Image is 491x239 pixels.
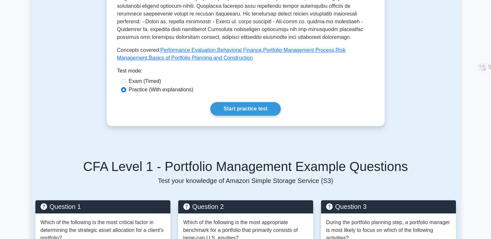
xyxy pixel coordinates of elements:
a: Portfolio Management Process [263,47,334,53]
h5: Question 1 [41,203,165,211]
p: Test your knowledge of Amazon Simple Storage Service (S3) [35,177,456,185]
h5: Question 2 [183,203,308,211]
a: Performance Evaluation [160,47,216,53]
h5: Question 3 [326,203,451,211]
p: Concepts covered: , , , , [117,46,374,62]
div: Test mode: [117,67,374,77]
a: Behavioral Finance [217,47,262,53]
label: Practice (With explanations) [129,86,193,94]
a: Basics of Portfolio Planning and Construction [149,55,252,61]
h5: CFA Level 1 - Portfolio Management Example Questions [35,159,456,174]
label: Exam (Timed) [129,77,161,85]
a: Start practice test [210,102,281,116]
